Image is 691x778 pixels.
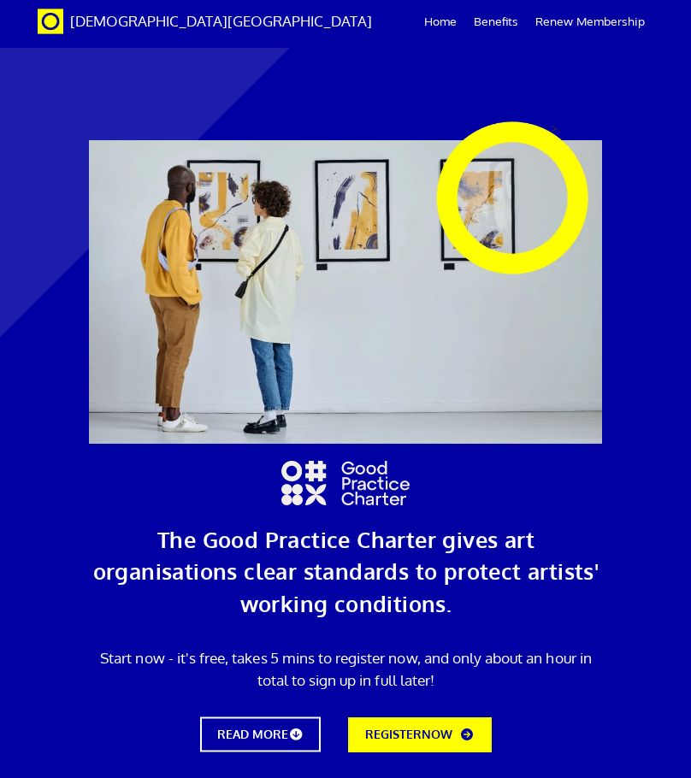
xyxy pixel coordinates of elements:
span: [DEMOGRAPHIC_DATA][GEOGRAPHIC_DATA] [70,12,372,29]
a: REGISTERNOW [348,718,492,753]
p: Start now - it's free, takes 5 mins to register now, and only about an hour in total to sign up i... [92,647,600,691]
picture: > [551,121,558,135]
a: Benefits [465,1,527,42]
a: Brand [DEMOGRAPHIC_DATA][GEOGRAPHIC_DATA] [25,1,385,43]
span: NOW [422,728,452,742]
a: Renew Membership [527,1,653,42]
h1: The Good Practice Charter gives art organisations clear standards to protect artists' working con... [92,524,600,620]
a: READ MORE [200,717,321,752]
a: Home [416,1,465,42]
